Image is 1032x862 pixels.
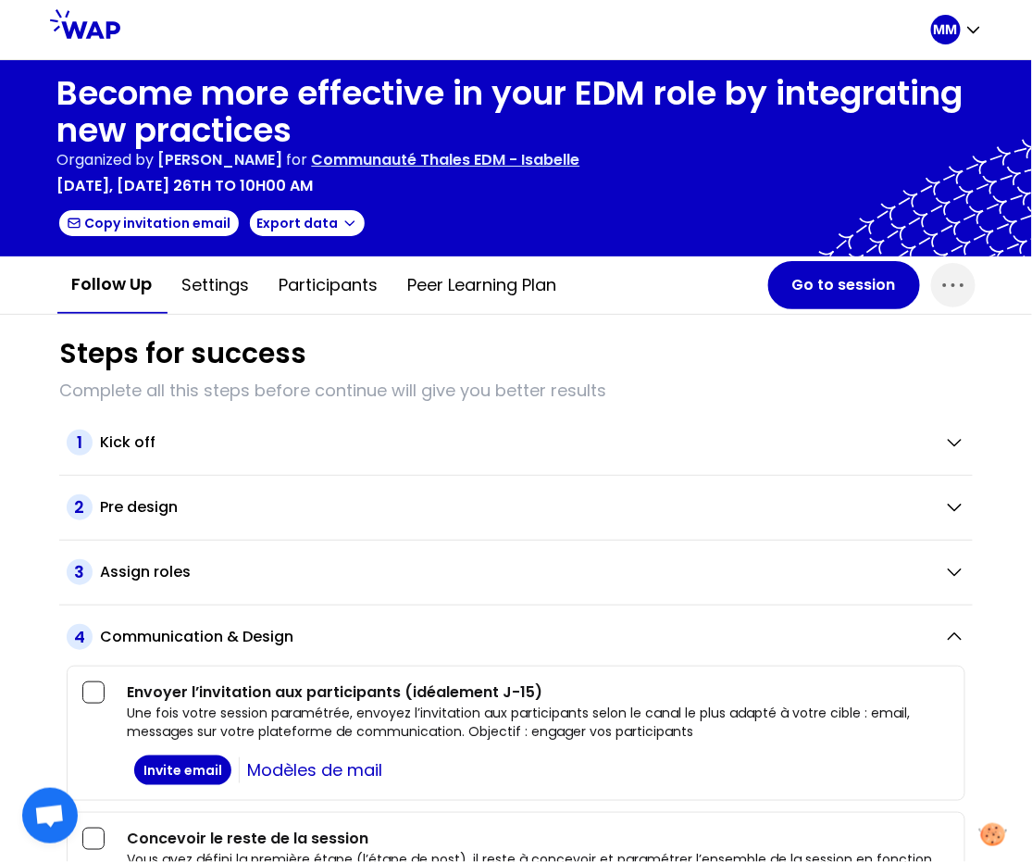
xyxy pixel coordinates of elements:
[22,788,78,843] a: Ouvrir le chat
[100,496,178,518] h2: Pre design
[968,812,1018,857] button: Manage your preferences about cookies
[57,175,314,197] p: [DATE], [DATE] 26th to 10h00 am
[67,559,93,585] span: 3
[127,704,950,741] p: Une fois votre session paramétrée, envoyez l’invitation aux participants selon le canal le plus a...
[67,624,965,650] button: 4Communication & Design
[287,149,308,171] p: for
[239,757,390,783] a: Modèles de mail
[67,624,93,650] span: 4
[67,430,965,456] button: 1Kick off
[168,257,265,313] button: Settings
[931,15,983,44] button: MM
[67,430,93,456] span: 1
[59,337,306,370] h1: Steps for success
[768,261,920,309] button: Go to session
[57,208,241,238] button: Copy invitation email
[265,257,393,313] button: Participants
[248,208,367,238] button: Export data
[100,626,293,648] h2: Communication & Design
[393,257,572,313] button: Peer learning plan
[67,559,965,585] button: 3Assign roles
[134,756,231,785] button: Invite email
[127,681,950,704] h3: Envoyer l’invitation aux participants (idéalement J-15)
[57,75,976,149] h1: Become more effective in your EDM role by integrating new practices
[127,828,950,850] h3: Concevoir le reste de la session
[57,149,155,171] p: Organized by
[158,149,283,170] span: [PERSON_NAME]
[59,378,973,404] p: Complete all this steps before continue will give you better results
[312,149,580,171] p: Communauté Thales EDM - Isabelle
[934,20,958,39] p: MM
[67,494,93,520] span: 2
[100,561,191,583] h2: Assign roles
[57,256,168,314] button: Follow up
[100,431,155,454] h2: Kick off
[67,494,965,520] button: 2Pre design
